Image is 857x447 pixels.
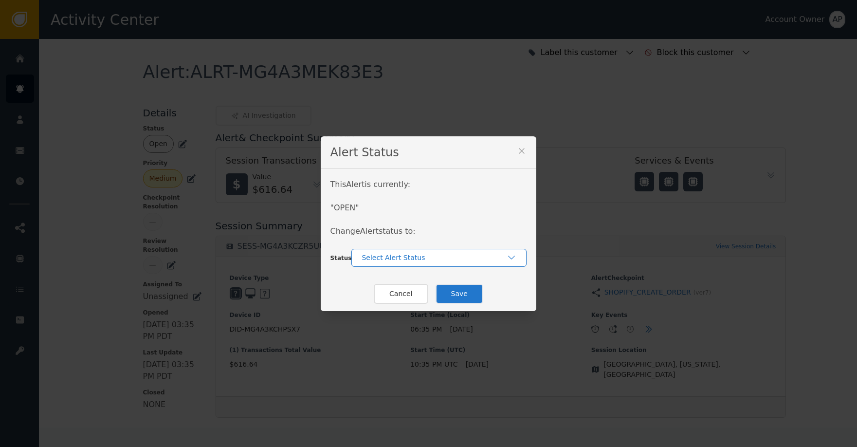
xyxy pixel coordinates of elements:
button: Cancel [374,284,428,304]
div: Select Alert Status [362,253,507,263]
div: Alert Status [321,136,537,169]
button: Save [436,284,483,304]
span: " OPEN " [330,203,359,212]
span: Change Alert status to: [330,226,416,236]
span: This Alert is currently: [330,180,411,189]
button: Select Alert Status [351,249,527,267]
span: Status [330,255,352,261]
